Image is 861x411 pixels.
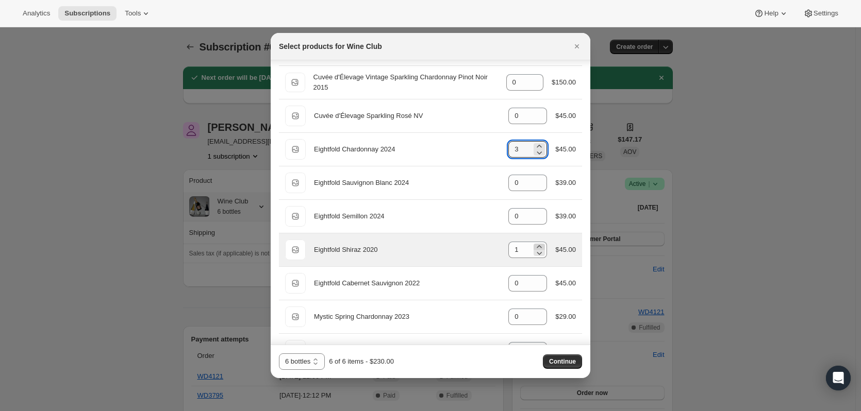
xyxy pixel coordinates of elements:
[314,111,500,121] div: Cuvée d'Élevage Sparkling Rosé NV
[555,245,576,255] div: $45.00
[16,6,56,21] button: Analytics
[555,211,576,221] div: $39.00
[748,6,794,21] button: Help
[555,278,576,288] div: $45.00
[314,312,500,322] div: Mystic Spring Chardonnay 2023
[814,9,838,18] span: Settings
[64,9,110,18] span: Subscriptions
[555,111,576,121] div: $45.00
[58,6,117,21] button: Subscriptions
[826,366,851,390] div: Open Intercom Messenger
[543,354,582,369] button: Continue
[552,77,576,88] div: $150.00
[23,9,50,18] span: Analytics
[555,312,576,322] div: $29.00
[119,6,157,21] button: Tools
[549,357,576,366] span: Continue
[125,9,141,18] span: Tools
[797,6,845,21] button: Settings
[764,9,778,18] span: Help
[314,144,500,155] div: Eightfold Chardonnay 2024
[555,144,576,155] div: $45.00
[570,39,584,54] button: Close
[279,41,382,52] h2: Select products for Wine Club
[313,72,498,93] div: Cuvée d'Élevage Vintage Sparkling Chardonnay Pinot Noir 2015
[314,211,500,221] div: Eightfold Semillon 2024
[314,178,500,188] div: Eightfold Sauvignon Blanc 2024
[314,278,500,288] div: Eightfold Cabernet Sauvignon 2022
[314,245,500,255] div: Eightfold Shiraz 2020
[555,178,576,188] div: $39.00
[329,356,394,367] div: 6 of 6 items - $230.00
